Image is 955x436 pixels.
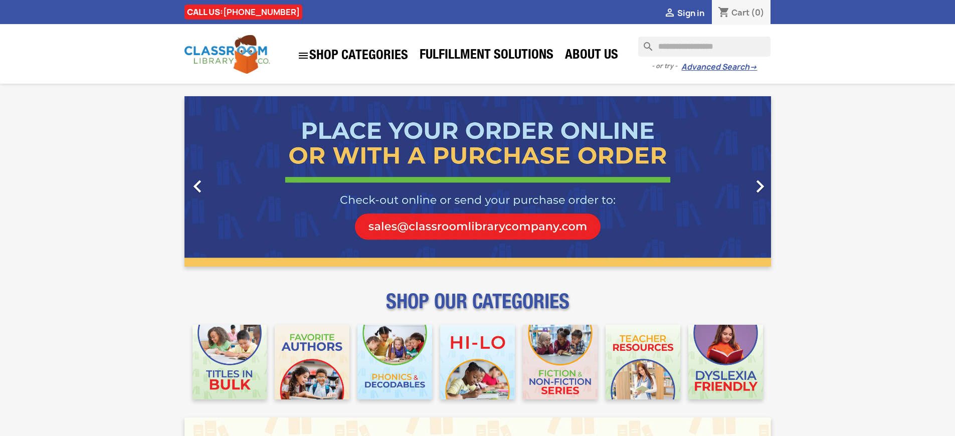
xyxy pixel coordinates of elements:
i:  [185,174,210,199]
a: About Us [560,46,623,66]
span: Cart [731,7,749,18]
i:  [664,8,676,20]
a: Previous [184,96,273,267]
a: Advanced Search→ [681,62,757,72]
span: - or try - [652,61,681,71]
ul: Carousel container [184,96,771,267]
i:  [747,174,773,199]
span: (0) [751,7,765,18]
a: [PHONE_NUMBER] [223,7,300,18]
i: search [638,37,650,49]
input: Search [638,37,771,57]
i: shopping_cart [718,7,730,19]
span: Sign in [677,8,704,19]
img: CLC_HiLo_Mobile.jpg [440,325,515,399]
img: CLC_Teacher_Resources_Mobile.jpg [606,325,680,399]
img: CLC_Dyslexia_Mobile.jpg [688,325,763,399]
p: SHOP OUR CATEGORIES [184,299,771,317]
i:  [297,50,309,62]
div: CALL US: [184,5,302,20]
a: SHOP CATEGORIES [292,45,413,67]
img: Classroom Library Company [184,35,270,74]
img: CLC_Favorite_Authors_Mobile.jpg [275,325,349,399]
img: CLC_Fiction_Nonfiction_Mobile.jpg [523,325,598,399]
img: CLC_Bulk_Mobile.jpg [193,325,267,399]
span: → [749,62,757,72]
a: Next [683,96,771,267]
img: CLC_Phonics_And_Decodables_Mobile.jpg [357,325,432,399]
a:  Sign in [664,8,704,19]
a: Fulfillment Solutions [415,46,558,66]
